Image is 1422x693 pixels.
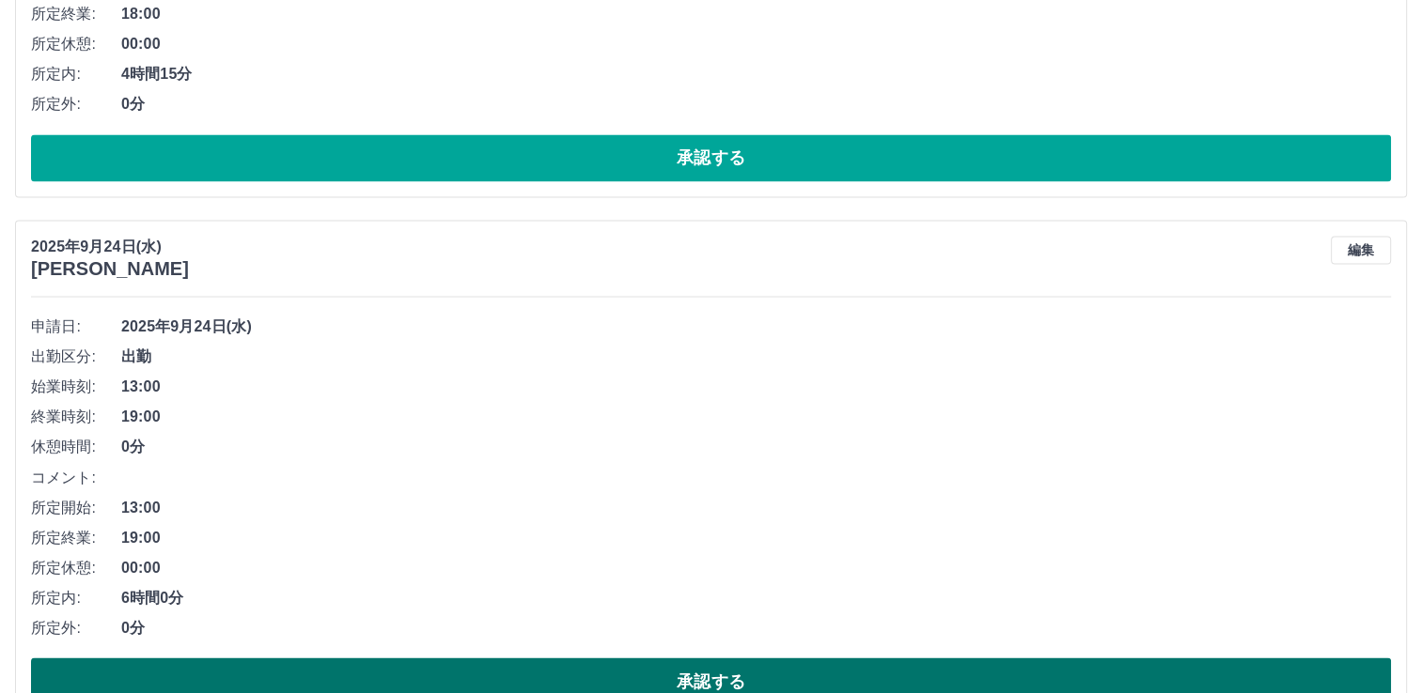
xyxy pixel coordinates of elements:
span: 2025年9月24日(水) [121,316,1391,338]
span: 所定休憩: [31,556,121,578]
span: 所定内: [31,63,121,85]
span: 所定開始: [31,496,121,518]
span: 0分 [121,616,1391,639]
span: 0分 [121,436,1391,458]
h3: [PERSON_NAME] [31,258,189,280]
button: 編集 [1331,236,1391,264]
span: 所定終業: [31,3,121,25]
span: 終業時刻: [31,406,121,428]
span: 13:00 [121,376,1391,398]
span: 所定休憩: [31,33,121,55]
span: 00:00 [121,33,1391,55]
span: 申請日: [31,316,121,338]
span: 13:00 [121,496,1391,518]
span: 始業時刻: [31,376,121,398]
span: コメント: [31,466,121,488]
span: 19:00 [121,406,1391,428]
span: 18:00 [121,3,1391,25]
button: 承認する [31,134,1391,181]
span: 出勤 [121,346,1391,368]
span: 6時間0分 [121,586,1391,608]
span: 4時間15分 [121,63,1391,85]
span: 所定外: [31,616,121,639]
span: 所定外: [31,93,121,115]
span: 所定終業: [31,526,121,548]
span: 19:00 [121,526,1391,548]
span: 00:00 [121,556,1391,578]
span: 0分 [121,93,1391,115]
span: 出勤区分: [31,346,121,368]
p: 2025年9月24日(水) [31,236,189,258]
span: 休憩時間: [31,436,121,458]
span: 所定内: [31,586,121,608]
